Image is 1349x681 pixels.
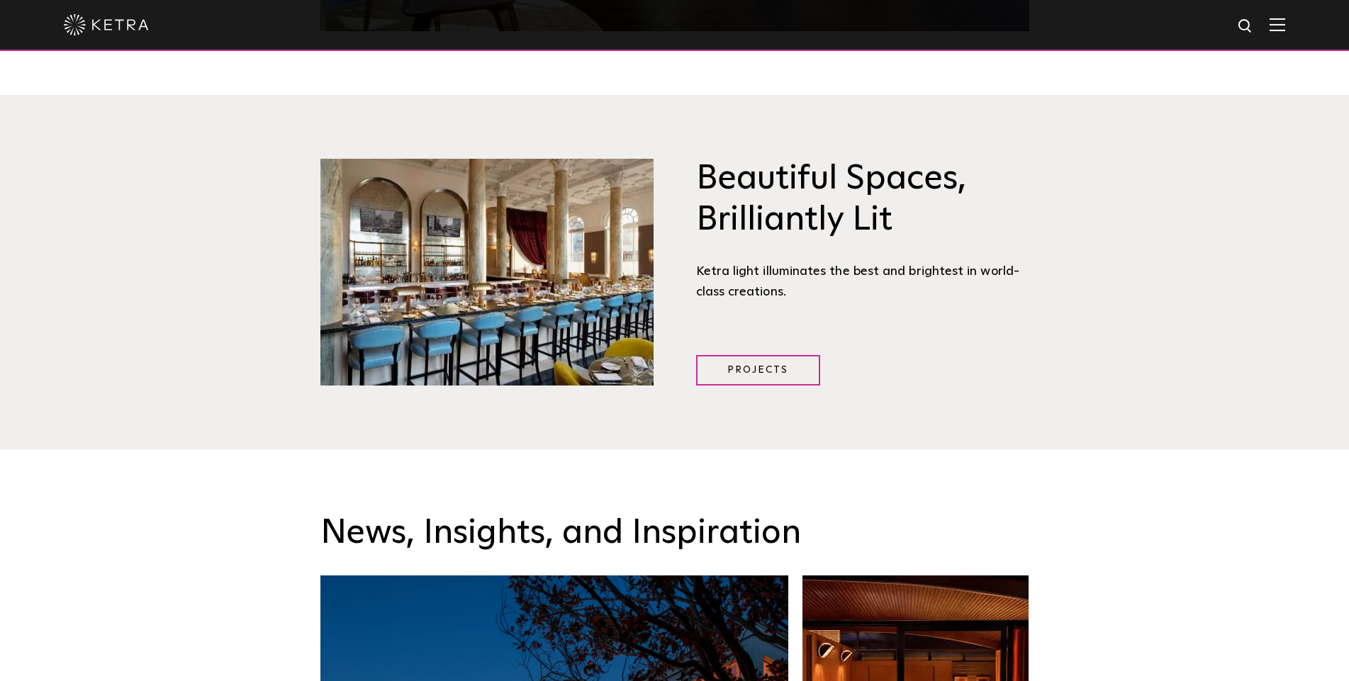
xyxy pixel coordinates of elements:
[696,355,820,385] a: Projects
[696,159,1029,240] h3: Beautiful Spaces, Brilliantly Lit
[320,513,1029,554] h3: News, Insights, and Inspiration
[1237,18,1255,35] img: search icon
[1270,18,1285,31] img: Hamburger%20Nav.svg
[64,14,149,35] img: ketra-logo-2019-white
[320,159,654,385] img: Brilliantly Lit@2x
[696,261,1029,302] div: Ketra light illuminates the best and brightest in world-class creations.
